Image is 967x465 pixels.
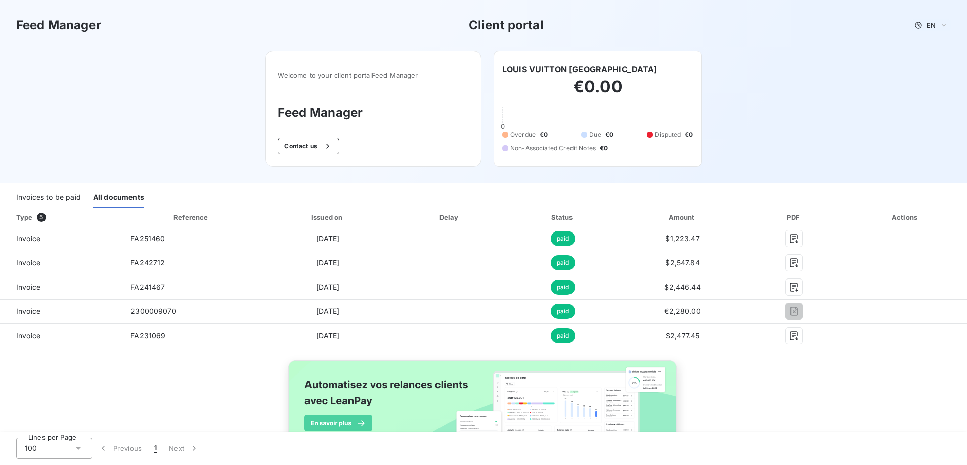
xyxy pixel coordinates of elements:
[623,212,742,222] div: Amount
[154,443,157,453] span: 1
[655,130,681,139] span: Disputed
[92,438,148,459] button: Previous
[130,234,165,243] span: FA251460
[37,213,46,222] span: 5
[10,212,120,222] div: Type
[278,104,469,122] h3: Feed Manager
[502,77,693,107] h2: €0.00
[278,71,469,79] span: Welcome to your client portal Feed Manager
[316,283,340,291] span: [DATE]
[510,130,536,139] span: Overdue
[278,138,339,154] button: Contact us
[8,331,114,341] span: Invoice
[16,16,101,34] h3: Feed Manager
[665,258,699,267] span: $2,547.84
[469,16,544,34] h3: Client portal
[507,212,619,222] div: Status
[846,212,965,222] div: Actions
[163,438,205,459] button: Next
[551,280,576,295] span: paid
[263,212,392,222] div: Issued on
[551,255,576,270] span: paid
[501,122,505,130] span: 0
[664,307,700,315] span: €2,280.00
[551,304,576,319] span: paid
[665,234,699,243] span: $1,223.47
[746,212,842,222] div: PDF
[316,234,340,243] span: [DATE]
[316,258,340,267] span: [DATE]
[93,187,144,208] div: All documents
[551,328,576,343] span: paid
[664,283,700,291] span: $2,446.44
[600,144,608,153] span: €0
[510,144,596,153] span: Non-Associated Credit Notes
[130,331,165,340] span: FA231069
[130,307,177,315] span: 2300009070
[589,130,601,139] span: Due
[316,331,340,340] span: [DATE]
[130,283,165,291] span: FA241467
[8,306,114,316] span: Invoice
[130,258,165,267] span: FA242712
[605,130,613,139] span: €0
[25,443,37,453] span: 100
[502,63,657,75] h6: LOUIS VUITTON [GEOGRAPHIC_DATA]
[316,307,340,315] span: [DATE]
[148,438,163,459] button: 1
[173,213,208,221] div: Reference
[540,130,548,139] span: €0
[397,212,503,222] div: Delay
[666,331,699,340] span: $2,477.45
[8,258,114,268] span: Invoice
[16,187,81,208] div: Invoices to be paid
[8,282,114,292] span: Invoice
[8,234,114,244] span: Invoice
[685,130,693,139] span: €0
[551,231,576,246] span: paid
[927,21,936,29] span: EN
